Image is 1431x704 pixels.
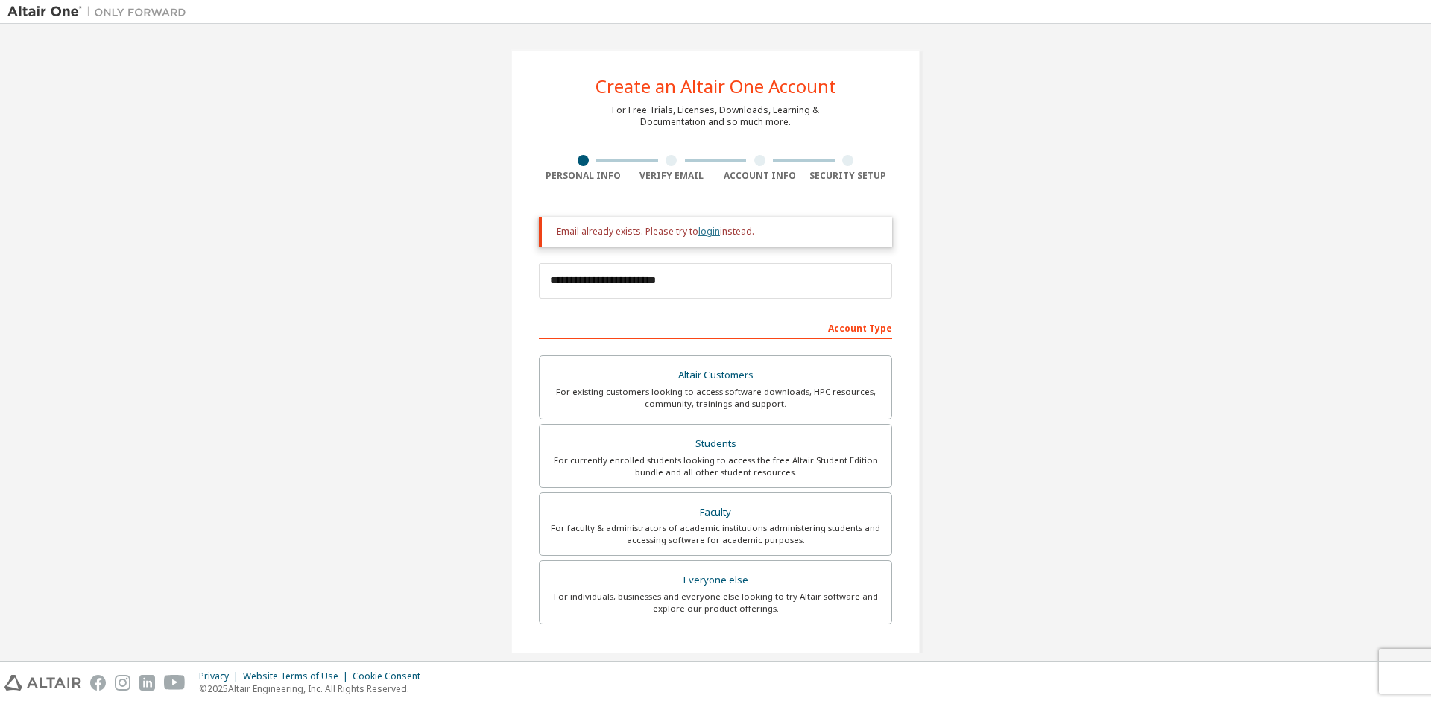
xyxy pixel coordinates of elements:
[539,647,892,670] div: Your Profile
[549,502,882,523] div: Faculty
[804,170,893,182] div: Security Setup
[612,104,819,128] div: For Free Trials, Licenses, Downloads, Learning & Documentation and so much more.
[539,170,628,182] div: Personal Info
[139,675,155,691] img: linkedin.svg
[549,454,882,478] div: For currently enrolled students looking to access the free Altair Student Edition bundle and all ...
[549,522,882,546] div: For faculty & administrators of academic institutions administering students and accessing softwa...
[557,226,880,238] div: Email already exists. Please try to instead.
[7,4,194,19] img: Altair One
[549,386,882,410] div: For existing customers looking to access software downloads, HPC resources, community, trainings ...
[353,670,429,682] div: Cookie Consent
[596,77,836,95] div: Create an Altair One Account
[549,434,882,454] div: Students
[549,570,882,591] div: Everyone else
[549,365,882,386] div: Altair Customers
[539,315,892,339] div: Account Type
[164,675,186,691] img: youtube.svg
[698,225,720,238] a: login
[90,675,106,691] img: facebook.svg
[549,591,882,615] div: For individuals, businesses and everyone else looking to try Altair software and explore our prod...
[715,170,804,182] div: Account Info
[4,675,81,691] img: altair_logo.svg
[243,670,353,682] div: Website Terms of Use
[199,670,243,682] div: Privacy
[628,170,716,182] div: Verify Email
[199,682,429,695] p: © 2025 Altair Engineering, Inc. All Rights Reserved.
[115,675,130,691] img: instagram.svg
